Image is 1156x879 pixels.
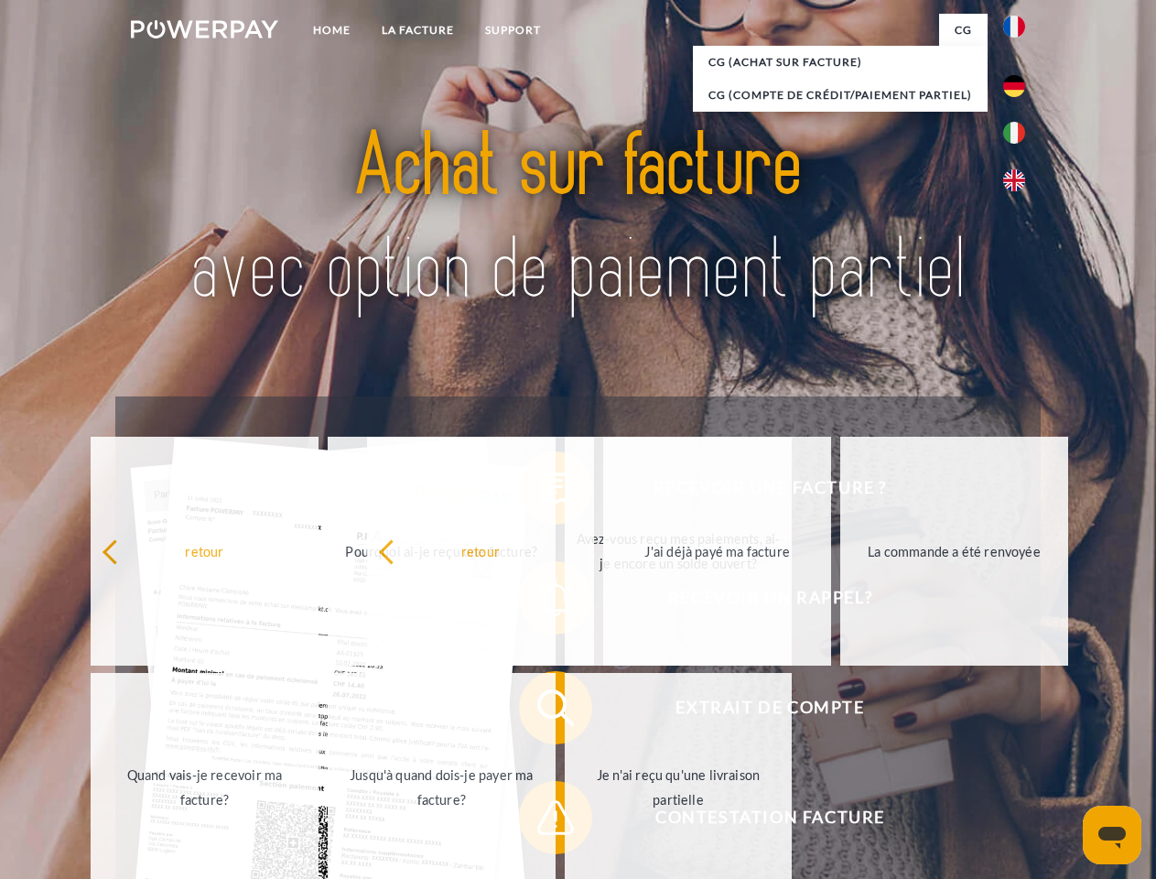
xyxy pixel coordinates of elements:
[851,538,1057,563] div: La commande a été renvoyée
[175,88,981,351] img: title-powerpay_fr.svg
[339,763,545,812] div: Jusqu'à quand dois-je payer ma facture?
[1003,16,1025,38] img: fr
[939,14,988,47] a: CG
[297,14,366,47] a: Home
[693,46,988,79] a: CG (achat sur facture)
[614,538,820,563] div: J'ai déjà payé ma facture
[576,763,782,812] div: Je n'ai reçu qu'une livraison partielle
[1003,169,1025,191] img: en
[102,763,308,812] div: Quand vais-je recevoir ma facture?
[339,538,545,563] div: Pourquoi ai-je reçu une facture?
[693,79,988,112] a: CG (Compte de crédit/paiement partiel)
[131,20,278,38] img: logo-powerpay-white.svg
[1003,122,1025,144] img: it
[470,14,556,47] a: Support
[1003,75,1025,97] img: de
[366,14,470,47] a: LA FACTURE
[378,538,584,563] div: retour
[102,538,308,563] div: retour
[1083,806,1141,864] iframe: Bouton de lancement de la fenêtre de messagerie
